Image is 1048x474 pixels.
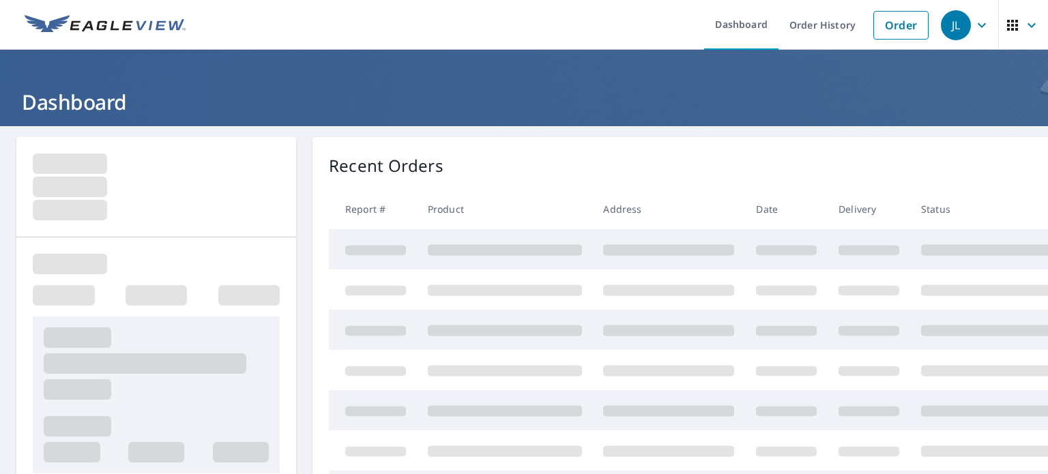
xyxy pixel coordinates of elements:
[828,189,910,229] th: Delivery
[745,189,828,229] th: Date
[329,153,443,178] p: Recent Orders
[329,189,417,229] th: Report #
[592,189,745,229] th: Address
[417,189,593,229] th: Product
[25,15,186,35] img: EV Logo
[873,11,929,40] a: Order
[16,88,1032,116] h1: Dashboard
[941,10,971,40] div: JL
